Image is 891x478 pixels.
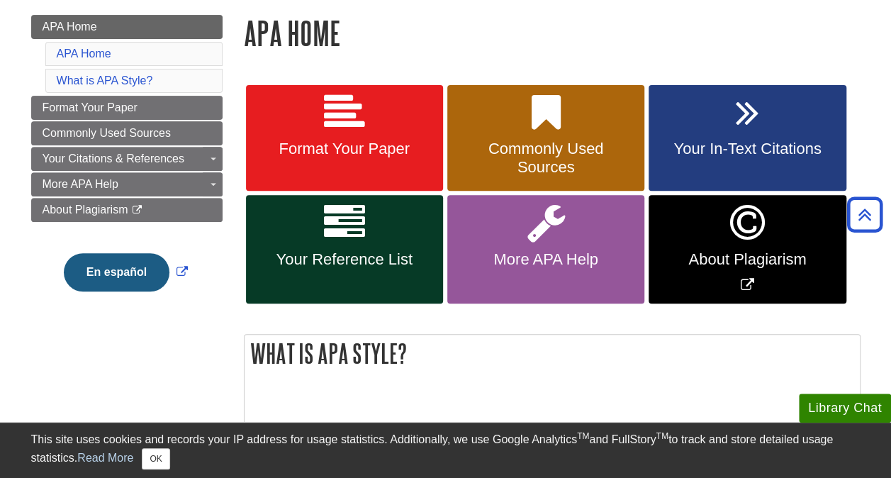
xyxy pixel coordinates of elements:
[649,85,846,191] a: Your In-Text Citations
[43,101,138,113] span: Format Your Paper
[246,85,443,191] a: Format Your Paper
[659,140,835,158] span: Your In-Text Citations
[31,147,223,171] a: Your Citations & References
[43,152,184,165] span: Your Citations & References
[57,48,111,60] a: APA Home
[31,15,223,39] a: APA Home
[43,127,171,139] span: Commonly Used Sources
[458,140,634,177] span: Commonly Used Sources
[799,394,891,423] button: Library Chat
[142,448,169,469] button: Close
[60,266,191,278] a: Link opens in new window
[447,85,644,191] a: Commonly Used Sources
[447,195,644,304] a: More APA Help
[64,253,169,291] button: En español
[656,431,668,441] sup: TM
[577,431,589,441] sup: TM
[842,205,887,224] a: Back to Top
[458,250,634,269] span: More APA Help
[31,96,223,120] a: Format Your Paper
[31,121,223,145] a: Commonly Used Sources
[31,15,223,316] div: Guide Page Menu
[257,250,432,269] span: Your Reference List
[57,74,153,87] a: What is APA Style?
[43,21,97,33] span: APA Home
[31,198,223,222] a: About Plagiarism
[43,204,128,216] span: About Plagiarism
[244,15,861,51] h1: APA Home
[257,140,432,158] span: Format Your Paper
[77,452,133,464] a: Read More
[43,178,118,190] span: More APA Help
[649,195,846,304] a: Link opens in new window
[245,335,860,372] h2: What is APA Style?
[31,172,223,196] a: More APA Help
[659,250,835,269] span: About Plagiarism
[31,431,861,469] div: This site uses cookies and records your IP address for usage statistics. Additionally, we use Goo...
[246,195,443,304] a: Your Reference List
[131,206,143,215] i: This link opens in a new window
